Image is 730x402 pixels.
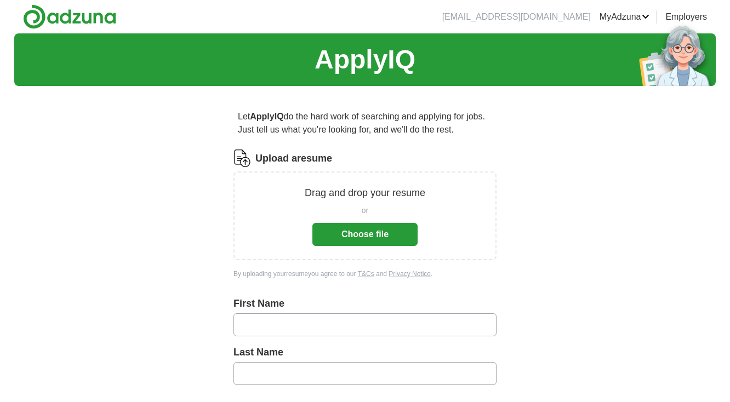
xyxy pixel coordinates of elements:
span: or [362,205,368,216]
a: T&Cs [358,270,374,278]
a: Privacy Notice [389,270,431,278]
img: Adzuna logo [23,4,116,29]
img: CV Icon [233,150,251,167]
a: Employers [665,10,707,24]
label: First Name [233,296,497,311]
p: Drag and drop your resume [305,186,425,200]
div: By uploading your resume you agree to our and . [233,269,497,279]
p: Let do the hard work of searching and applying for jobs. Just tell us what you're looking for, an... [233,106,497,141]
h1: ApplyIQ [315,40,415,79]
label: Upload a resume [255,151,332,166]
button: Choose file [312,223,418,246]
li: [EMAIL_ADDRESS][DOMAIN_NAME] [442,10,591,24]
label: Last Name [233,345,497,360]
a: MyAdzuna [600,10,650,24]
strong: ApplyIQ [250,112,283,121]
